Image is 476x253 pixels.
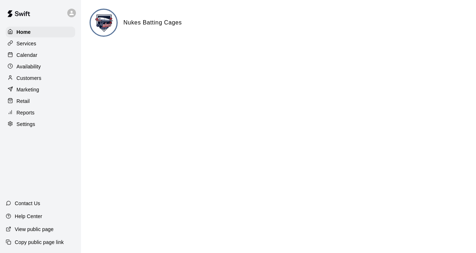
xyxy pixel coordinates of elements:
[17,98,30,105] p: Retail
[6,96,75,107] a: Retail
[17,63,41,70] p: Availability
[6,84,75,95] a: Marketing
[91,10,118,37] img: Nukes Batting Cages logo
[6,73,75,83] a: Customers
[15,213,42,220] p: Help Center
[17,109,35,116] p: Reports
[17,74,41,82] p: Customers
[6,107,75,118] a: Reports
[6,119,75,130] a: Settings
[15,239,64,246] p: Copy public page link
[17,40,36,47] p: Services
[6,38,75,49] a: Services
[6,50,75,60] a: Calendar
[15,200,40,207] p: Contact Us
[123,18,182,27] h6: Nukes Batting Cages
[6,61,75,72] a: Availability
[17,51,37,59] p: Calendar
[17,28,31,36] p: Home
[17,121,35,128] p: Settings
[6,27,75,37] a: Home
[17,86,39,93] p: Marketing
[15,226,54,233] p: View public page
